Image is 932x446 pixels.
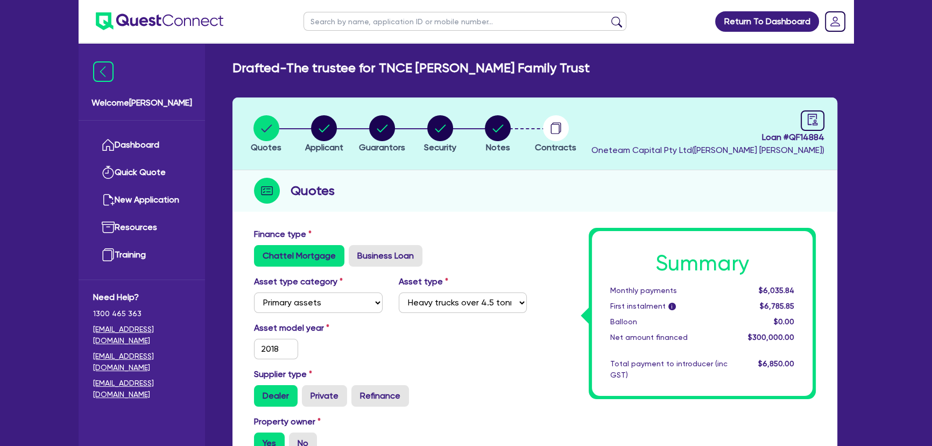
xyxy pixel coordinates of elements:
[93,159,190,186] a: Quick Quote
[254,178,280,204] img: step-icon
[305,142,343,152] span: Applicant
[254,385,298,407] label: Dealer
[102,221,115,234] img: resources
[102,193,115,206] img: new-application
[801,110,824,131] a: audit
[821,8,849,36] a: Dropdown toggle
[102,248,115,261] img: training
[251,142,281,152] span: Quotes
[715,11,819,32] a: Return To Dashboard
[602,358,736,381] div: Total payment to introducer (inc GST)
[486,142,510,152] span: Notes
[602,301,736,312] div: First instalment
[424,142,456,152] span: Security
[484,115,511,155] button: Notes
[93,291,190,304] span: Need Help?
[591,145,824,155] span: Oneteam Capital Pty Ltd ( [PERSON_NAME] [PERSON_NAME] )
[93,214,190,241] a: Resources
[254,245,344,267] label: Chattel Mortgage
[748,333,794,342] span: $300,000.00
[305,115,344,155] button: Applicant
[246,322,391,334] label: Asset model year
[93,61,114,82] img: icon-menu-close
[291,181,335,200] h2: Quotes
[534,115,577,155] button: Contracts
[610,250,794,276] h1: Summary
[423,115,457,155] button: Security
[93,378,190,400] a: [EMAIL_ADDRESS][DOMAIN_NAME]
[591,131,824,144] span: Loan # QF14884
[535,142,576,152] span: Contracts
[807,114,818,126] span: audit
[254,368,312,381] label: Supplier type
[93,241,190,269] a: Training
[93,131,190,159] a: Dashboard
[602,285,736,296] div: Monthly payments
[93,351,190,373] a: [EMAIL_ADDRESS][DOMAIN_NAME]
[758,359,794,368] span: $6,850.00
[102,166,115,179] img: quick-quote
[759,286,794,295] span: $6,035.84
[399,275,448,288] label: Asset type
[668,303,676,310] span: i
[358,115,406,155] button: Guarantors
[760,302,794,310] span: $6,785.85
[602,332,736,343] div: Net amount financed
[349,245,422,267] label: Business Loan
[96,12,223,30] img: quest-connect-logo-blue
[303,12,626,31] input: Search by name, application ID or mobile number...
[91,96,192,109] span: Welcome [PERSON_NAME]
[93,186,190,214] a: New Application
[302,385,347,407] label: Private
[93,324,190,346] a: [EMAIL_ADDRESS][DOMAIN_NAME]
[602,316,736,327] div: Balloon
[351,385,409,407] label: Refinance
[359,142,405,152] span: Guarantors
[93,308,190,319] span: 1300 465 363
[254,228,312,241] label: Finance type
[254,415,321,428] label: Property owner
[254,275,343,288] label: Asset type category
[232,60,590,76] h2: Drafted - The trustee for TNCE [PERSON_NAME] Family Trust
[250,115,282,155] button: Quotes
[774,317,794,326] span: $0.00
